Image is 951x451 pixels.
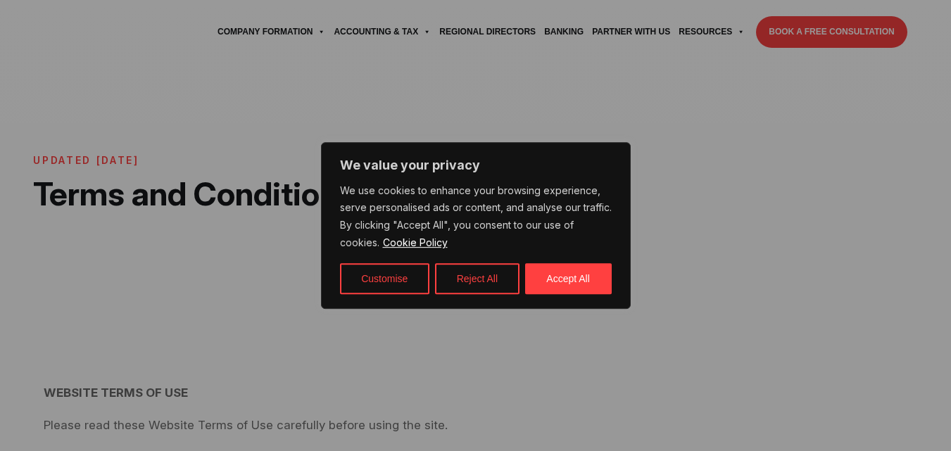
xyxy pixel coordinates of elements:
[382,236,448,249] a: Cookie Policy
[435,263,519,294] button: Reject All
[340,182,612,253] p: We use cookies to enhance your browsing experience, serve personalised ads or content, and analys...
[525,263,612,294] button: Accept All
[321,142,631,310] div: We value your privacy
[340,157,612,174] p: We value your privacy
[340,263,429,294] button: Customise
